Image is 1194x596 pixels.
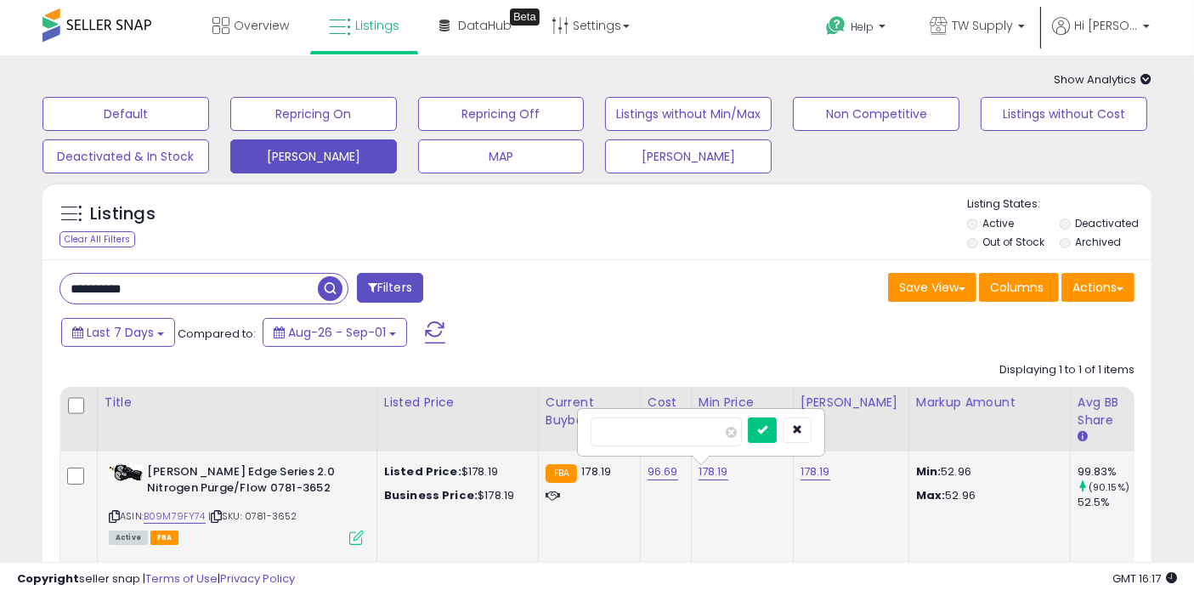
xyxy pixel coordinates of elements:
[699,394,786,412] div: Min Price
[17,570,79,587] strong: Copyright
[230,97,397,131] button: Repricing On
[916,488,1057,503] p: 52.96
[916,487,946,503] strong: Max:
[981,97,1147,131] button: Listings without Cost
[1054,71,1152,88] span: Show Analytics
[990,279,1044,296] span: Columns
[967,196,1152,213] p: Listing States:
[144,509,206,524] a: B09M79FY74
[384,463,461,480] b: Listed Price:
[90,202,156,226] h5: Listings
[61,318,175,347] button: Last 7 Days
[357,273,423,303] button: Filters
[458,17,512,34] span: DataHub
[17,571,295,587] div: seller snap | |
[42,139,209,173] button: Deactivated & In Stock
[546,464,577,483] small: FBA
[1112,570,1177,587] span: 2025-09-9 16:17 GMT
[983,235,1045,249] label: Out of Stock
[1074,17,1138,34] span: Hi [PERSON_NAME]
[648,394,684,412] div: Cost
[109,531,148,545] span: All listings currently available for purchase on Amazon
[145,570,218,587] a: Terms of Use
[1052,17,1150,55] a: Hi [PERSON_NAME]
[812,3,903,55] a: Help
[418,139,585,173] button: MAP
[384,394,531,412] div: Listed Price
[793,97,959,131] button: Non Competitive
[288,324,386,341] span: Aug-26 - Sep-01
[510,9,540,26] div: Tooltip anchor
[916,464,1057,480] p: 52.96
[801,394,902,412] div: [PERSON_NAME]
[208,509,297,523] span: | SKU: 0781-3652
[1078,495,1146,510] div: 52.5%
[1089,480,1129,494] small: (90.15%)
[234,17,289,34] span: Overview
[952,17,1013,34] span: TW Supply
[1076,235,1122,249] label: Archived
[384,488,525,503] div: $178.19
[979,273,1059,302] button: Columns
[699,463,728,480] a: 178.19
[1078,429,1088,445] small: Avg BB Share.
[999,362,1135,378] div: Displaying 1 to 1 of 1 items
[1076,216,1140,230] label: Deactivated
[178,326,256,342] span: Compared to:
[263,318,407,347] button: Aug-26 - Sep-01
[1078,394,1140,429] div: Avg BB Share
[42,97,209,131] button: Default
[109,464,364,543] div: ASIN:
[605,139,772,173] button: [PERSON_NAME]
[59,231,135,247] div: Clear All Filters
[1061,273,1135,302] button: Actions
[220,570,295,587] a: Privacy Policy
[916,394,1063,412] div: Markup Amount
[355,17,399,34] span: Listings
[888,273,976,302] button: Save View
[581,463,611,480] span: 178.19
[87,324,154,341] span: Last 7 Days
[801,463,830,480] a: 178.19
[1078,464,1146,480] div: 99.83%
[384,487,478,503] b: Business Price:
[418,97,585,131] button: Repricing Off
[605,97,772,131] button: Listings without Min/Max
[983,216,1015,230] label: Active
[546,394,633,429] div: Current Buybox Price
[384,464,525,480] div: $178.19
[851,20,874,34] span: Help
[147,464,354,500] b: [PERSON_NAME] Edge Series 2.0 Nitrogen Purge/Flow 0781-3652
[916,463,942,480] strong: Min:
[825,15,846,37] i: Get Help
[648,463,678,480] a: 96.69
[230,139,397,173] button: [PERSON_NAME]
[150,531,179,545] span: FBA
[109,464,143,481] img: 41AO+pbauJL._SL40_.jpg
[105,394,370,412] div: Title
